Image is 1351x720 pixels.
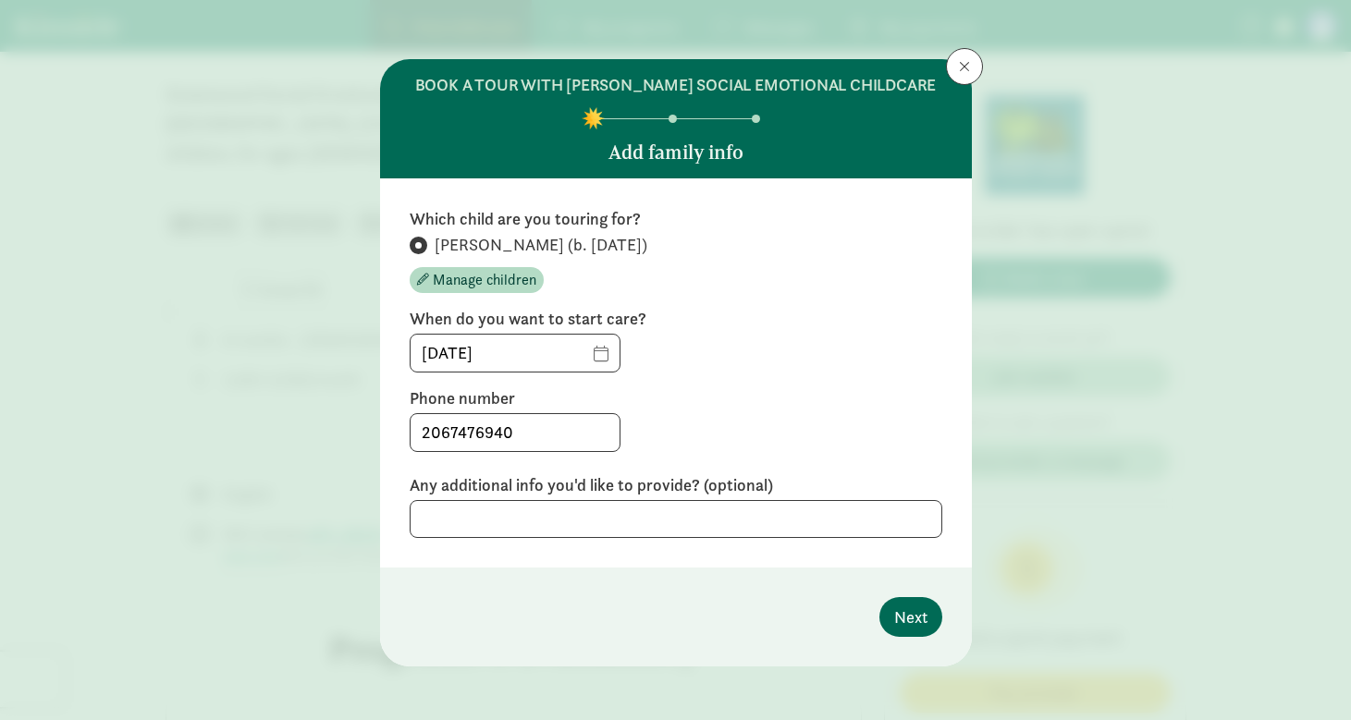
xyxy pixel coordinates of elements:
[410,474,942,496] label: Any additional info you'd like to provide? (optional)
[415,74,937,96] h6: BOOK A TOUR WITH [PERSON_NAME] SOCIAL EMOTIONAL CHILDCARE
[410,208,942,230] label: Which child are you touring for?
[410,267,544,293] button: Manage children
[410,387,942,409] label: Phone number
[410,308,942,330] label: When do you want to start care?
[879,597,942,637] button: Next
[435,234,647,256] span: [PERSON_NAME] (b. [DATE])
[894,604,927,629] span: Next
[411,414,620,451] input: 5555555555
[433,269,536,291] span: Manage children
[608,141,743,164] h5: Add family info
